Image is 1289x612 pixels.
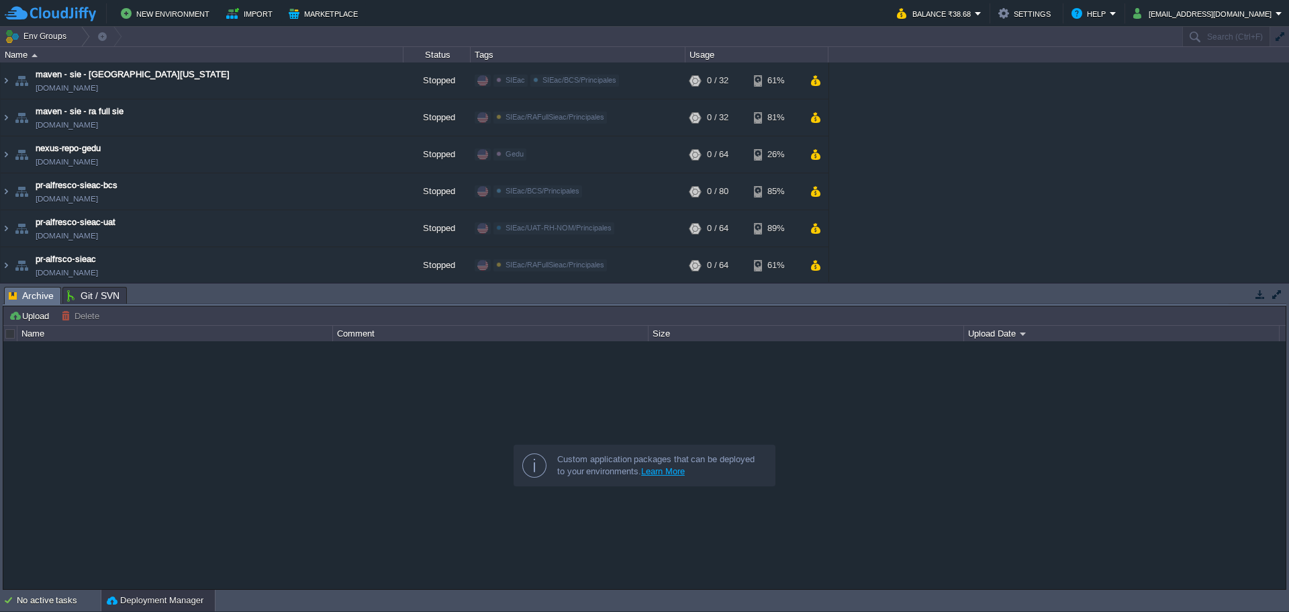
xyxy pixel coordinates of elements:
[754,62,798,99] div: 61%
[506,187,579,195] span: SIEac/BCS/Principales
[403,62,471,99] div: Stopped
[36,105,124,118] a: maven - sie - ra full sie
[1,62,11,99] img: AMDAwAAAACH5BAEAAAAALAAAAAABAAEAAAICRAEAOw==
[36,229,98,243] span: [DOMAIN_NAME]
[12,173,31,210] img: AMDAwAAAACH5BAEAAAAALAAAAAABAAEAAAICRAEAOw==
[1233,558,1276,599] iframe: chat widget
[107,594,203,607] button: Deployment Manager
[403,210,471,247] div: Stopped
[707,136,728,173] div: 0 / 64
[754,99,798,136] div: 81%
[12,62,31,99] img: AMDAwAAAACH5BAEAAAAALAAAAAABAAEAAAICRAEAOw==
[36,216,115,229] a: pr-alfresco-sieac-uat
[998,5,1055,21] button: Settings
[12,136,31,173] img: AMDAwAAAACH5BAEAAAAALAAAAAABAAEAAAICRAEAOw==
[686,47,828,62] div: Usage
[36,192,98,206] span: [DOMAIN_NAME]
[36,68,230,81] a: maven - sie - [GEOGRAPHIC_DATA][US_STATE]
[36,142,101,155] a: nexus-repo-gedu
[1071,5,1110,21] button: Help
[61,310,103,322] button: Delete
[17,590,101,611] div: No active tasks
[649,326,963,341] div: Size
[506,224,612,232] span: SIEac/UAT-RH-NOM/Principales
[403,173,471,210] div: Stopped
[5,27,71,46] button: Env Groups
[36,155,98,169] a: [DOMAIN_NAME]
[36,179,117,192] a: pr-alfresco-sieac-bcs
[897,5,975,21] button: Balance ₹38.68
[1,99,11,136] img: AMDAwAAAACH5BAEAAAAALAAAAAABAAEAAAICRAEAOw==
[707,173,728,210] div: 0 / 80
[12,99,31,136] img: AMDAwAAAACH5BAEAAAAALAAAAAABAAEAAAICRAEAOw==
[121,5,213,21] button: New Environment
[36,266,98,279] span: [DOMAIN_NAME]
[557,453,764,478] div: Custom application packages that can be deployed to your environments.
[18,326,332,341] div: Name
[471,47,685,62] div: Tags
[36,118,98,132] span: [DOMAIN_NAME]
[32,54,38,57] img: AMDAwAAAACH5BAEAAAAALAAAAAABAAEAAAICRAEAOw==
[1,173,11,210] img: AMDAwAAAACH5BAEAAAAALAAAAAABAAEAAAICRAEAOw==
[12,247,31,283] img: AMDAwAAAACH5BAEAAAAALAAAAAABAAEAAAICRAEAOw==
[403,99,471,136] div: Stopped
[5,5,96,22] img: CloudJiffy
[754,210,798,247] div: 89%
[36,81,98,95] span: [DOMAIN_NAME]
[404,47,470,62] div: Status
[9,310,53,322] button: Upload
[506,150,524,158] span: Gedu
[1,247,11,283] img: AMDAwAAAACH5BAEAAAAALAAAAAABAAEAAAICRAEAOw==
[965,326,1279,341] div: Upload Date
[506,261,604,269] span: SIEac/RAFullSieac/Principales
[542,76,616,84] span: SIEac/BCS/Principales
[334,326,648,341] div: Comment
[641,466,685,476] a: Learn More
[9,288,54,304] span: Archive
[289,5,362,21] button: Marketplace
[754,247,798,283] div: 61%
[12,210,31,247] img: AMDAwAAAACH5BAEAAAAALAAAAAABAAEAAAICRAEAOw==
[707,210,728,247] div: 0 / 64
[1,210,11,247] img: AMDAwAAAACH5BAEAAAAALAAAAAABAAEAAAICRAEAOw==
[1,47,403,62] div: Name
[226,5,277,21] button: Import
[403,247,471,283] div: Stopped
[36,253,96,266] a: pr-alfrsco-sieac
[67,288,120,304] span: Git / SVN
[707,62,728,99] div: 0 / 32
[707,99,728,136] div: 0 / 32
[1133,5,1276,21] button: [EMAIL_ADDRESS][DOMAIN_NAME]
[506,113,604,121] span: SIEac/RAFullSieac/Principales
[506,76,525,84] span: SIEac
[754,173,798,210] div: 85%
[1,136,11,173] img: AMDAwAAAACH5BAEAAAAALAAAAAABAAEAAAICRAEAOw==
[707,247,728,283] div: 0 / 64
[403,136,471,173] div: Stopped
[754,136,798,173] div: 26%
